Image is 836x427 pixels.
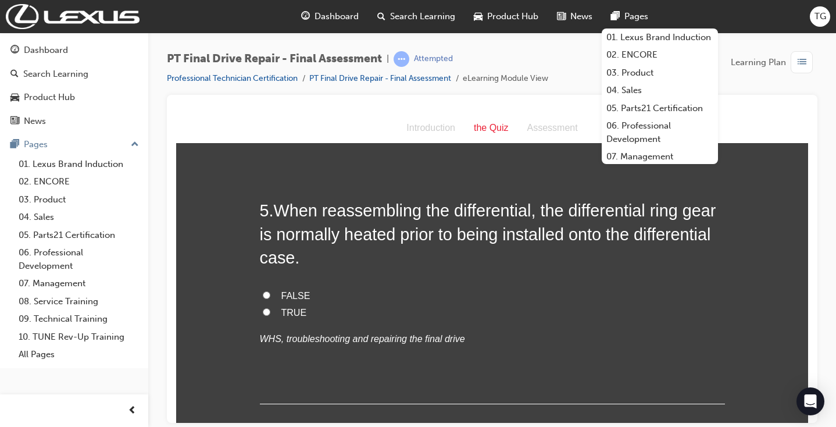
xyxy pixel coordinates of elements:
[611,9,620,24] span: pages-icon
[602,117,718,148] a: 06. Professional Development
[602,29,718,47] a: 01. Lexus Brand Induction
[309,73,451,83] a: PT Final Drive Repair - Final Assessment
[167,52,382,66] span: PT Final Drive Repair - Final Assessment
[128,404,137,418] span: prev-icon
[463,72,548,86] li: eLearning Module View
[602,64,718,82] a: 03. Product
[6,4,140,29] img: Trak
[167,73,298,83] a: Professional Technician Certification
[14,310,144,328] a: 09. Technical Training
[390,10,455,23] span: Search Learning
[5,111,144,132] a: News
[602,5,658,29] a: pages-iconPages
[24,138,48,151] div: Pages
[5,134,144,155] button: Pages
[796,387,824,415] div: Open Intercom Messenger
[557,9,566,24] span: news-icon
[10,140,19,150] span: pages-icon
[24,91,75,104] div: Product Hub
[368,5,465,29] a: search-iconSearch Learning
[414,54,453,65] div: Attempted
[105,194,131,204] span: TRUE
[24,44,68,57] div: Dashboard
[394,51,409,67] span: learningRecordVerb_ATTEMPT-icon
[105,177,134,187] span: FALSE
[87,195,94,202] input: TRUE
[84,220,289,230] em: WHS, troubleshooting and repairing the final drive
[14,275,144,293] a: 07. Management
[10,116,19,127] span: news-icon
[14,226,144,244] a: 05. Parts21 Certification
[5,40,144,61] a: Dashboard
[731,56,786,69] span: Learning Plan
[5,87,144,108] a: Product Hub
[87,178,94,186] input: FALSE
[602,81,718,99] a: 04. Sales
[24,115,46,128] div: News
[474,9,483,24] span: car-icon
[315,10,359,23] span: Dashboard
[14,244,144,275] a: 06. Professional Development
[292,5,368,29] a: guage-iconDashboard
[221,6,288,23] div: Introduction
[487,10,538,23] span: Product Hub
[14,293,144,311] a: 08. Service Training
[14,191,144,209] a: 03. Product
[14,346,144,364] a: All Pages
[814,10,826,23] span: TG
[5,37,144,134] button: DashboardSearch LearningProduct HubNews
[377,9,385,24] span: search-icon
[465,5,548,29] a: car-iconProduct Hub
[602,46,718,64] a: 02. ENCORE
[602,148,718,166] a: 07. Management
[810,6,830,27] button: TG
[14,155,144,173] a: 01. Lexus Brand Induction
[342,6,411,23] div: Assessment
[288,6,342,23] div: the Quiz
[10,92,19,103] span: car-icon
[14,328,144,346] a: 10. TUNE Rev-Up Training
[23,67,88,81] div: Search Learning
[10,69,19,80] span: search-icon
[798,55,806,70] span: list-icon
[602,99,718,118] a: 05. Parts21 Certification
[131,137,139,152] span: up-icon
[84,88,540,154] span: When reassembling the differential, the differential ring gear is normally heated prior to being ...
[301,9,310,24] span: guage-icon
[624,10,648,23] span: Pages
[731,51,817,73] button: Learning Plan
[14,173,144,191] a: 02. ENCORE
[570,10,592,23] span: News
[387,52,389,66] span: |
[548,5,602,29] a: news-iconNews
[14,208,144,226] a: 04. Sales
[5,63,144,85] a: Search Learning
[10,45,19,56] span: guage-icon
[84,86,549,156] h2: 5 .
